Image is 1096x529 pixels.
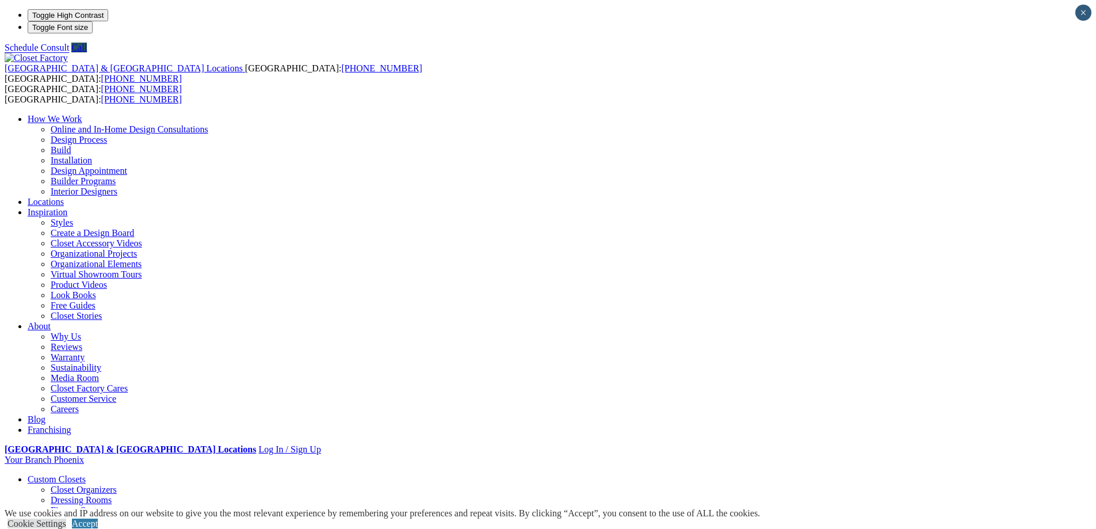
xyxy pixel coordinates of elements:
a: Reviews [51,342,82,352]
a: Call [71,43,87,52]
span: Phoenix [54,455,83,465]
a: [GEOGRAPHIC_DATA] & [GEOGRAPHIC_DATA] Locations [5,63,245,73]
a: [PHONE_NUMBER] [341,63,422,73]
a: Locations [28,197,64,207]
a: Builder Programs [51,176,116,186]
button: Close [1075,5,1091,21]
a: Media Room [51,373,99,383]
a: Careers [51,404,79,414]
a: Dressing Rooms [51,495,112,505]
a: Inspiration [28,207,67,217]
div: We use cookies and IP address on our website to give you the most relevant experience by remember... [5,508,760,519]
a: About [28,321,51,331]
a: Organizational Elements [51,259,142,269]
a: Free Guides [51,300,96,310]
a: Design Process [51,135,107,144]
a: Organizational Projects [51,249,137,258]
button: Toggle High Contrast [28,9,108,21]
a: Why Us [51,332,81,341]
span: [GEOGRAPHIC_DATA]: [GEOGRAPHIC_DATA]: [5,63,422,83]
span: [GEOGRAPHIC_DATA]: [GEOGRAPHIC_DATA]: [5,84,182,104]
button: Toggle Font size [28,21,93,33]
a: Franchising [28,425,71,435]
a: Closet Organizers [51,485,117,494]
a: Warranty [51,352,85,362]
span: Toggle High Contrast [32,11,104,20]
a: Design Appointment [51,166,127,176]
a: Product Videos [51,280,107,290]
a: [PHONE_NUMBER] [101,74,182,83]
span: [GEOGRAPHIC_DATA] & [GEOGRAPHIC_DATA] Locations [5,63,243,73]
a: Finesse Systems [51,505,111,515]
a: Custom Closets [28,474,86,484]
a: Build [51,145,71,155]
a: How We Work [28,114,82,124]
a: Closet Stories [51,311,102,321]
a: [PHONE_NUMBER] [101,84,182,94]
a: Look Books [51,290,96,300]
a: Closet Factory Cares [51,383,128,393]
a: Cookie Settings [7,519,66,528]
a: Closet Accessory Videos [51,238,142,248]
a: Styles [51,218,73,227]
a: Sustainability [51,363,101,372]
a: Online and In-Home Design Consultations [51,124,208,134]
span: Your Branch [5,455,51,465]
a: [PHONE_NUMBER] [101,94,182,104]
a: Accept [72,519,98,528]
a: Interior Designers [51,187,117,196]
a: Installation [51,155,92,165]
a: Your Branch Phoenix [5,455,84,465]
a: Customer Service [51,394,116,404]
span: Toggle Font size [32,23,88,32]
a: Log In / Sign Up [258,444,320,454]
img: Closet Factory [5,53,68,63]
a: Virtual Showroom Tours [51,269,142,279]
a: Blog [28,414,45,424]
a: Schedule Consult [5,43,69,52]
a: [GEOGRAPHIC_DATA] & [GEOGRAPHIC_DATA] Locations [5,444,256,454]
a: Create a Design Board [51,228,134,238]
